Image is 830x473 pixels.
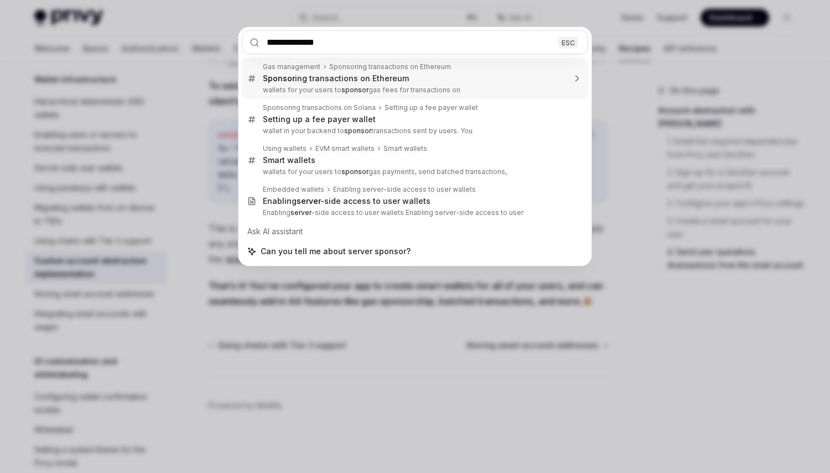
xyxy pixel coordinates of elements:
[263,196,430,206] div: Enabling -side access to user wallets
[263,127,565,135] p: wallet in your backend to transactions sent by users. You
[263,155,315,165] div: Smart wallets
[261,246,411,257] span: Can you tell me about server sponsor?
[333,185,476,194] div: Enabling server-side access to user wallets
[385,103,478,112] div: Setting up a fee payer wallet
[263,103,376,112] div: Sponsoring transactions on Solana
[263,114,376,124] div: Setting up a fee payer wallet
[315,144,375,153] div: EVM smart wallets
[263,73,295,83] b: Sponsor
[344,127,371,135] b: sponsor
[263,144,307,153] div: Using wallets
[263,86,565,94] p: wallets for your users to gas fees for transactions on
[263,208,565,217] p: Enabling -side access to user wallets Enabling server-side access to user
[341,167,369,176] b: sponsor
[263,167,565,176] p: wallets for your users to gas payments, send batched transactions,
[242,222,588,241] div: Ask AI assistant
[263,73,409,83] div: ing transactions on Ethereum
[263,62,320,71] div: Gas management
[383,144,427,153] div: Smart wallets
[290,208,312,217] b: server
[341,86,369,94] b: sponsor
[329,62,451,71] div: Sponsoring transactions on Ethereum
[558,36,578,48] div: ESC
[263,185,324,194] div: Embedded wallets
[297,196,320,206] b: server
